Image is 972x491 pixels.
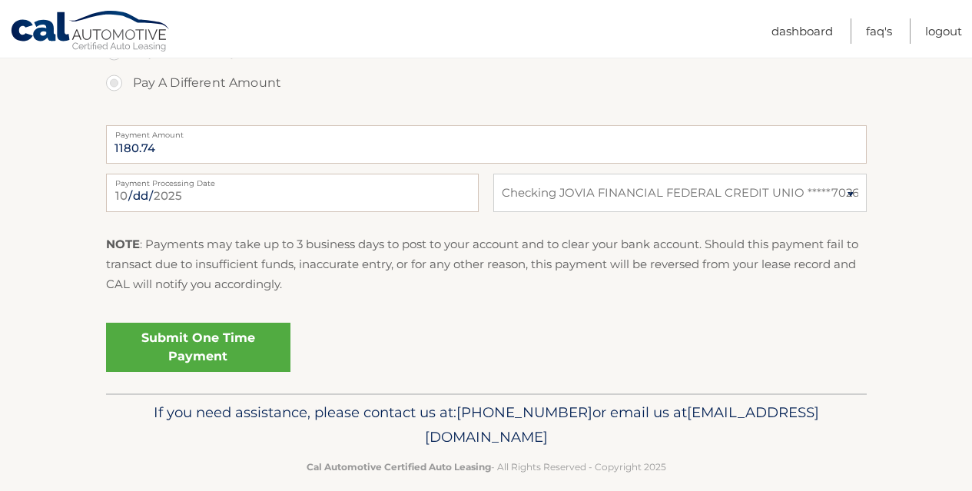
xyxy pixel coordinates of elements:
[425,403,819,446] span: [EMAIL_ADDRESS][DOMAIN_NAME]
[866,18,892,44] a: FAQ's
[106,323,290,372] a: Submit One Time Payment
[106,174,479,186] label: Payment Processing Date
[106,68,867,98] label: Pay A Different Amount
[106,174,479,212] input: Payment Date
[106,234,867,295] p: : Payments may take up to 3 business days to post to your account and to clear your bank account....
[106,125,867,138] label: Payment Amount
[116,400,857,450] p: If you need assistance, please contact us at: or email us at
[116,459,857,475] p: - All Rights Reserved - Copyright 2025
[771,18,833,44] a: Dashboard
[925,18,962,44] a: Logout
[307,461,491,473] strong: Cal Automotive Certified Auto Leasing
[106,237,140,251] strong: NOTE
[10,10,171,55] a: Cal Automotive
[456,403,592,421] span: [PHONE_NUMBER]
[106,125,867,164] input: Payment Amount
